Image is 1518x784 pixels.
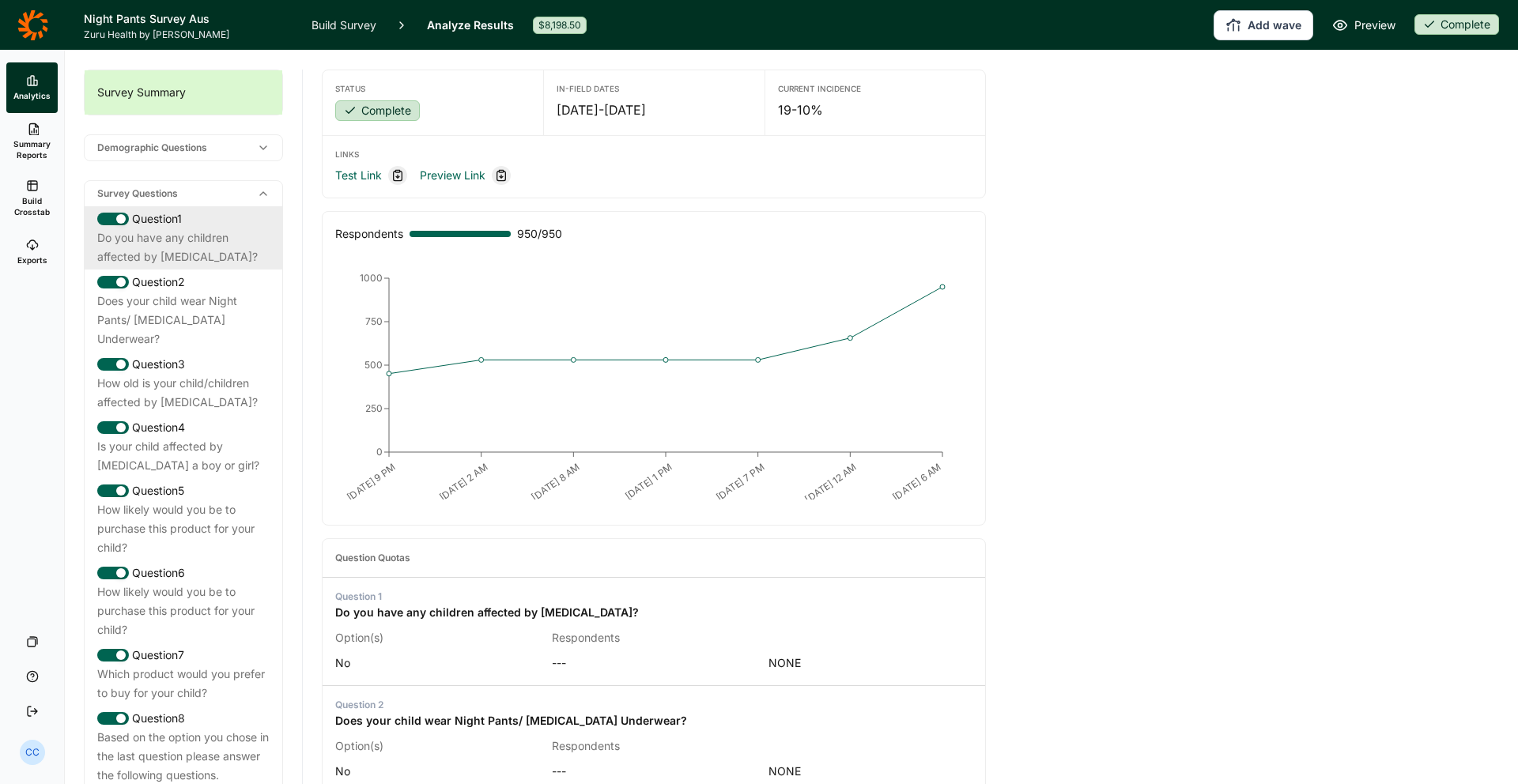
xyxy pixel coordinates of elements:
div: How likely would you be to purchase this product for your child? [97,500,270,557]
span: NONE [768,762,972,781]
div: How old is your child/children affected by [MEDICAL_DATA]? [97,374,270,412]
div: Complete [1414,14,1499,35]
div: Question 4 [97,418,270,437]
div: Do you have any children affected by [MEDICAL_DATA]? [335,603,639,622]
div: Complete [335,100,420,121]
h1: Night Pants Survey Aus [84,9,293,28]
div: Survey Questions [85,181,282,206]
a: Test Link [335,166,382,185]
button: Complete [335,100,420,122]
div: Option(s) [335,737,539,756]
a: Preview Link [420,166,485,185]
button: Complete [1414,14,1499,36]
text: [DATE] 8 AM [529,461,582,503]
div: $8,198.50 [533,17,587,34]
div: In-Field Dates [557,83,751,94]
div: Respondents [335,224,403,243]
div: Is your child affected by [MEDICAL_DATA] a boy or girl? [97,437,270,475]
tspan: 1000 [360,272,383,284]
div: Demographic Questions [85,135,282,160]
tspan: 0 [376,446,383,458]
text: [DATE] 9 PM [345,461,398,503]
span: Analytics [13,90,51,101]
div: Question 2 [335,699,687,711]
text: [DATE] 6 AM [890,461,943,503]
div: Question 2 [97,273,270,292]
span: No [335,764,350,778]
div: Question 6 [97,563,270,582]
div: Question 1 [335,590,639,603]
div: Copy link [388,166,407,185]
div: CC [20,740,45,765]
div: Does your child wear Night Pants/ [MEDICAL_DATA] Underwear? [335,711,687,730]
span: No [335,656,350,669]
div: Survey Summary [85,70,282,115]
div: Status [335,83,531,94]
a: Exports [6,227,58,277]
a: Analytics [6,62,58,113]
div: Question 7 [97,646,270,665]
a: Build Crosstab [6,170,58,227]
div: Question 1 [97,209,270,228]
div: --- [552,762,756,781]
tspan: 500 [364,359,383,371]
text: [DATE] 7 PM [714,461,767,503]
div: Question 3 [97,355,270,374]
span: Build Crosstab [13,195,51,217]
div: Current Incidence [778,83,972,94]
span: Exports [17,254,47,266]
div: Does your child wear Night Pants/ [MEDICAL_DATA] Underwear? [97,292,270,349]
span: Summary Reports [13,138,51,160]
span: NONE [768,654,972,673]
text: [DATE] 2 AM [437,461,490,503]
tspan: 750 [365,315,383,327]
div: Respondents [552,737,756,756]
div: Copy link [492,166,511,185]
div: Do you have any children affected by [MEDICAL_DATA]? [97,228,270,266]
text: [DATE] 12 AM [802,461,859,505]
text: [DATE] 1 PM [623,461,674,502]
div: Which product would you prefer to buy for your child? [97,665,270,703]
div: --- [552,654,756,673]
div: 19-10% [778,100,972,119]
div: Option(s) [335,628,539,647]
a: Preview [1332,16,1395,35]
span: 950 / 950 [517,224,562,243]
button: Add wave [1214,10,1313,40]
a: Summary Reports [6,113,58,170]
div: Links [335,149,972,160]
tspan: 250 [365,402,383,414]
div: Question 5 [97,481,270,500]
div: [DATE] - [DATE] [557,100,751,119]
div: Question 8 [97,709,270,728]
span: Preview [1354,16,1395,35]
div: How likely would you be to purchase this product for your child? [97,582,270,639]
div: Question Quotas [335,552,410,564]
div: Respondents [552,628,756,647]
span: Zuru Health by [PERSON_NAME] [84,28,293,41]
